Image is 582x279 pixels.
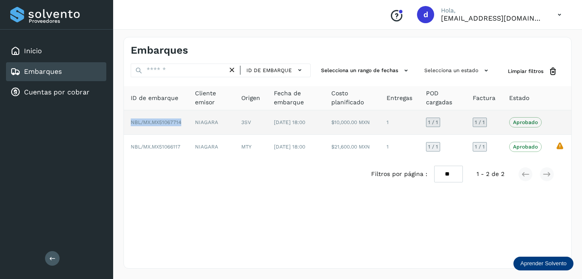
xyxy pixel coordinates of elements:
span: 1 - 2 de 2 [477,170,504,179]
span: Cliente emisor [195,89,228,107]
td: 1 [380,110,419,135]
span: [DATE] 18:00 [274,119,305,125]
span: ID de embarque [131,94,178,103]
span: Factura [473,94,495,103]
button: Selecciona un estado [421,64,494,78]
span: NBL/MX.MX51067714 [131,119,181,125]
button: Selecciona un rango de fechas [318,64,414,78]
span: Fecha de embarque [274,89,318,107]
button: ID de embarque [244,64,307,76]
td: NIAGARA [188,110,234,135]
span: Entregas [387,94,412,103]
p: dcordero@grupoterramex.com [441,14,544,22]
div: Inicio [6,42,106,61]
td: $10,000.00 MXN [324,110,380,135]
span: Estado [509,94,529,103]
div: Embarques [6,62,106,81]
div: Aprender Solvento [513,257,573,270]
div: Cuentas por cobrar [6,83,106,102]
span: ID de embarque [246,67,292,74]
span: Filtros por página : [371,170,427,179]
span: Origen [241,94,260,103]
span: 1 / 1 [475,144,485,149]
span: Limpiar filtros [508,67,543,75]
span: NBL/MX.MX51066117 [131,144,180,150]
td: 3SV [234,110,267,135]
span: 1 / 1 [428,144,438,149]
span: 1 / 1 [428,120,438,125]
span: Costo planificado [331,89,373,107]
td: NIAGARA [188,135,234,159]
p: Aprender Solvento [520,260,567,267]
a: Embarques [24,67,62,76]
td: 1 [380,135,419,159]
span: POD cargadas [426,89,459,107]
span: [DATE] 18:00 [274,144,305,150]
p: Hola, [441,7,544,14]
button: Limpiar filtros [501,64,564,79]
td: MTY [234,135,267,159]
p: Aprobado [513,119,538,125]
a: Cuentas por cobrar [24,88,90,96]
a: Inicio [24,47,42,55]
span: 1 / 1 [475,120,485,125]
h4: Embarques [131,44,188,57]
p: Aprobado [513,144,538,150]
p: Proveedores [29,18,103,24]
td: $21,600.00 MXN [324,135,380,159]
